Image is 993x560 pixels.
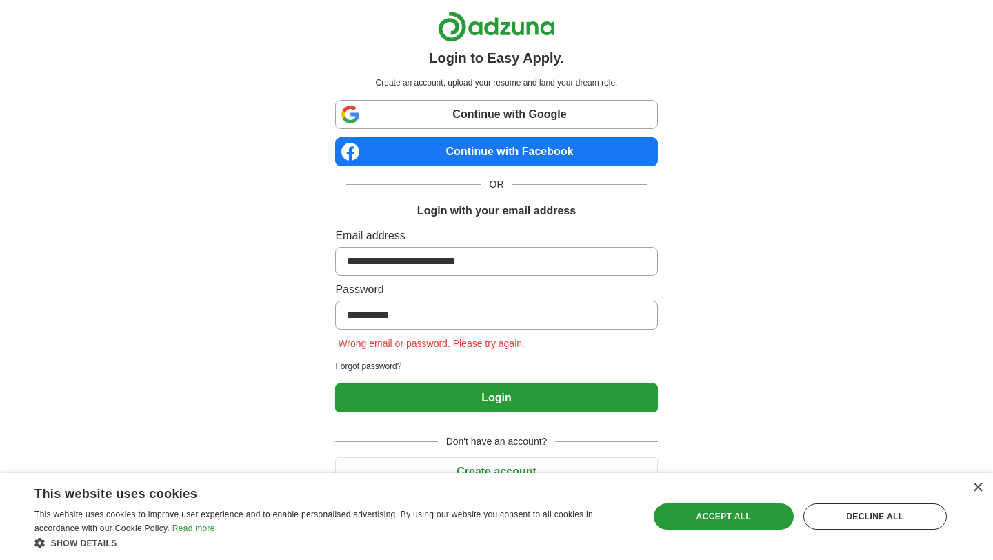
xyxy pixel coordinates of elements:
div: Decline all [803,503,947,530]
h1: Login with your email address [417,203,576,219]
div: Accept all [654,503,794,530]
a: Continue with Facebook [335,137,657,166]
a: Read more, opens a new window [172,523,215,533]
button: Login [335,383,657,412]
button: Create account [335,457,657,486]
span: Wrong email or password. Please try again. [335,338,528,349]
div: Show details [34,536,631,550]
h1: Login to Easy Apply. [429,48,564,68]
span: This website uses cookies to improve user experience and to enable personalised advertising. By u... [34,510,593,533]
label: Email address [335,228,657,244]
img: Adzuna logo [438,11,555,42]
a: Continue with Google [335,100,657,129]
div: This website uses cookies [34,481,596,502]
a: Create account [335,466,657,477]
label: Password [335,281,657,298]
p: Create an account, upload your resume and land your dream role. [338,77,654,89]
span: OR [481,177,512,192]
span: Don't have an account? [438,434,556,449]
a: Forgot password? [335,360,657,372]
div: Close [972,483,983,493]
span: Show details [51,539,117,548]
